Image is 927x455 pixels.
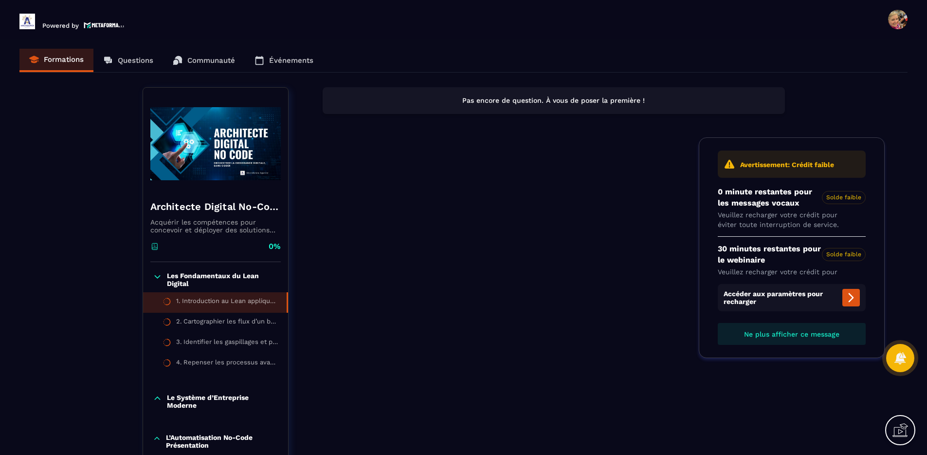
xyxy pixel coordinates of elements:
span: Ne plus afficher ce message [744,330,839,338]
div: 4. Repenser les processus avant l’outil [176,359,278,369]
p: Veuillez recharger votre crédit pour éviter toute interruption de service. [718,210,866,229]
div: 1. Introduction au Lean appliqué au digital [176,297,277,308]
p: 0 minute restantes pour les messages vocaux [718,187,866,209]
p: Les Fondamentaux du Lean Digital [167,272,278,287]
p: Pas encore de question. À vous de poser la première ! [331,96,776,105]
div: 2. Cartographier les flux d’un business [176,318,278,328]
p: 30 minutes restantes pour le webinaire [718,244,866,265]
img: banner [150,95,281,192]
h4: Architecte Digital No-Code [150,200,281,213]
img: logo [84,21,125,29]
span: Solde faible [822,191,866,204]
div: 3. Identifier les gaspillages et points de friction [176,338,278,349]
span: Solde faible [822,248,866,261]
img: logo-branding [19,14,35,29]
p: L’Automatisation No-Code Présentation [166,434,278,449]
span: Accéder aux paramètres pour recharger [718,284,866,311]
p: Veuillez recharger votre crédit pour éviter toute interruption de service. [718,267,866,286]
button: Ne plus afficher ce message [718,323,866,345]
p: Acquérir les compétences pour concevoir et déployer des solutions digitales sans coder, accompagn... [150,218,281,234]
p: Avertissement: Crédit faible [740,160,834,170]
p: Powered by [42,22,79,29]
p: 0% [269,241,281,252]
p: Le Système d’Entreprise Moderne [167,394,278,409]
